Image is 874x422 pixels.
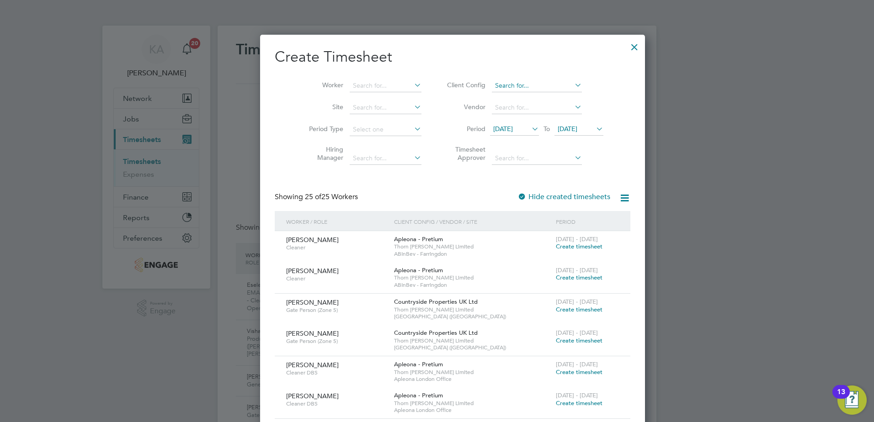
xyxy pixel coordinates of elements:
[492,152,582,165] input: Search for...
[556,298,598,306] span: [DATE] - [DATE]
[444,81,485,89] label: Client Config
[394,406,551,414] span: Apleona London Office
[556,368,602,376] span: Create timesheet
[286,306,387,314] span: Gate Person (Zone 5)
[394,235,443,243] span: Apleona - Pretium
[394,243,551,250] span: Thorn [PERSON_NAME] Limited
[444,145,485,162] label: Timesheet Approver
[541,123,553,135] span: To
[286,361,339,369] span: [PERSON_NAME]
[305,192,321,201] span: 25 of
[554,211,621,232] div: Period
[556,306,602,313] span: Create timesheet
[394,281,551,289] span: ABInBev - Farringdon
[350,79,421,92] input: Search for...
[350,152,421,165] input: Search for...
[392,211,554,232] div: Client Config / Vendor / Site
[394,400,551,407] span: Thorn [PERSON_NAME] Limited
[305,192,358,201] span: 25 Workers
[394,369,551,376] span: Thorn [PERSON_NAME] Limited
[444,103,485,111] label: Vendor
[394,337,551,344] span: Thorn [PERSON_NAME] Limited
[558,125,577,133] span: [DATE]
[493,125,513,133] span: [DATE]
[286,338,387,345] span: Gate Person (Zone 5)
[394,298,478,306] span: Countryside Properties UK Ltd
[517,192,610,201] label: Hide created timesheets
[444,125,485,133] label: Period
[286,244,387,251] span: Cleaner
[837,392,845,404] div: 13
[302,145,343,162] label: Hiring Manager
[556,266,598,274] span: [DATE] - [DATE]
[302,103,343,111] label: Site
[394,313,551,320] span: [GEOGRAPHIC_DATA] ([GEOGRAPHIC_DATA])
[394,344,551,351] span: [GEOGRAPHIC_DATA] ([GEOGRAPHIC_DATA])
[275,192,360,202] div: Showing
[350,101,421,114] input: Search for...
[837,385,867,415] button: Open Resource Center, 13 new notifications
[302,81,343,89] label: Worker
[394,360,443,368] span: Apleona - Pretium
[275,47,630,67] h2: Create Timesheet
[394,375,551,383] span: Apleona London Office
[286,400,387,407] span: Cleaner DBS
[286,267,339,275] span: [PERSON_NAME]
[286,236,339,244] span: [PERSON_NAME]
[492,101,582,114] input: Search for...
[394,250,551,258] span: ABInBev - Farringdon
[302,125,343,133] label: Period Type
[556,243,602,250] span: Create timesheet
[556,329,598,337] span: [DATE] - [DATE]
[556,360,598,368] span: [DATE] - [DATE]
[394,329,478,337] span: Countryside Properties UK Ltd
[556,274,602,281] span: Create timesheet
[286,298,339,306] span: [PERSON_NAME]
[286,329,339,338] span: [PERSON_NAME]
[286,392,339,400] span: [PERSON_NAME]
[394,306,551,313] span: Thorn [PERSON_NAME] Limited
[556,391,598,399] span: [DATE] - [DATE]
[556,337,602,344] span: Create timesheet
[394,266,443,274] span: Apleona - Pretium
[556,399,602,407] span: Create timesheet
[394,391,443,399] span: Apleona - Pretium
[284,211,392,232] div: Worker / Role
[286,369,387,376] span: Cleaner DBS
[556,235,598,243] span: [DATE] - [DATE]
[394,274,551,281] span: Thorn [PERSON_NAME] Limited
[492,79,582,92] input: Search for...
[350,123,421,136] input: Select one
[286,275,387,282] span: Cleaner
